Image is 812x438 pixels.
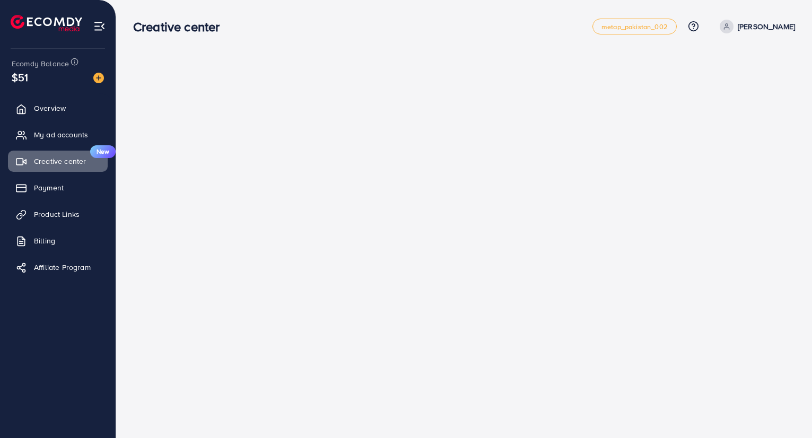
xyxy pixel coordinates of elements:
[34,235,55,246] span: Billing
[133,19,228,34] h3: Creative center
[8,177,108,198] a: Payment
[738,20,795,33] p: [PERSON_NAME]
[90,145,116,158] span: New
[767,390,804,430] iframe: Chat
[34,209,80,220] span: Product Links
[93,20,106,32] img: menu
[11,15,82,31] img: logo
[34,262,91,273] span: Affiliate Program
[12,58,69,69] span: Ecomdy Balance
[8,98,108,119] a: Overview
[8,151,108,172] a: Creative centerNew
[12,69,28,85] span: $51
[34,156,86,167] span: Creative center
[8,124,108,145] a: My ad accounts
[34,103,66,113] span: Overview
[8,230,108,251] a: Billing
[93,73,104,83] img: image
[8,204,108,225] a: Product Links
[715,20,795,33] a: [PERSON_NAME]
[592,19,677,34] a: metap_pakistan_002
[34,182,64,193] span: Payment
[8,257,108,278] a: Affiliate Program
[34,129,88,140] span: My ad accounts
[601,23,668,30] span: metap_pakistan_002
